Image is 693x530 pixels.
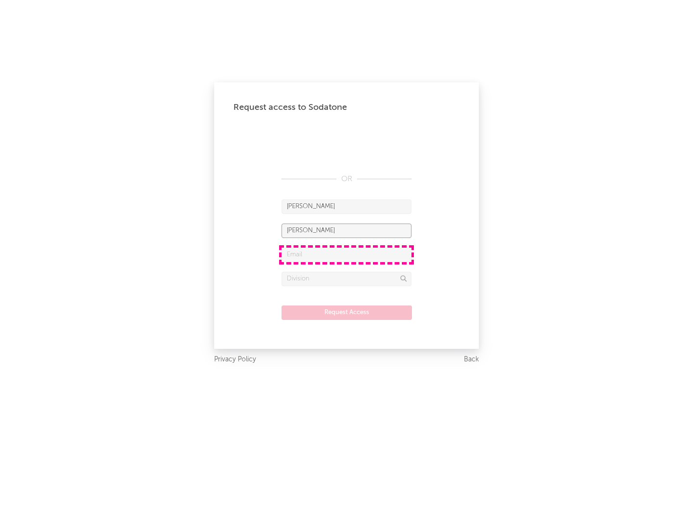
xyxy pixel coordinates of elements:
[282,305,412,320] button: Request Access
[282,173,411,185] div: OR
[282,199,411,214] input: First Name
[464,354,479,366] a: Back
[282,224,411,238] input: Last Name
[282,248,411,262] input: Email
[214,354,256,366] a: Privacy Policy
[282,272,411,286] input: Division
[233,102,460,113] div: Request access to Sodatone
